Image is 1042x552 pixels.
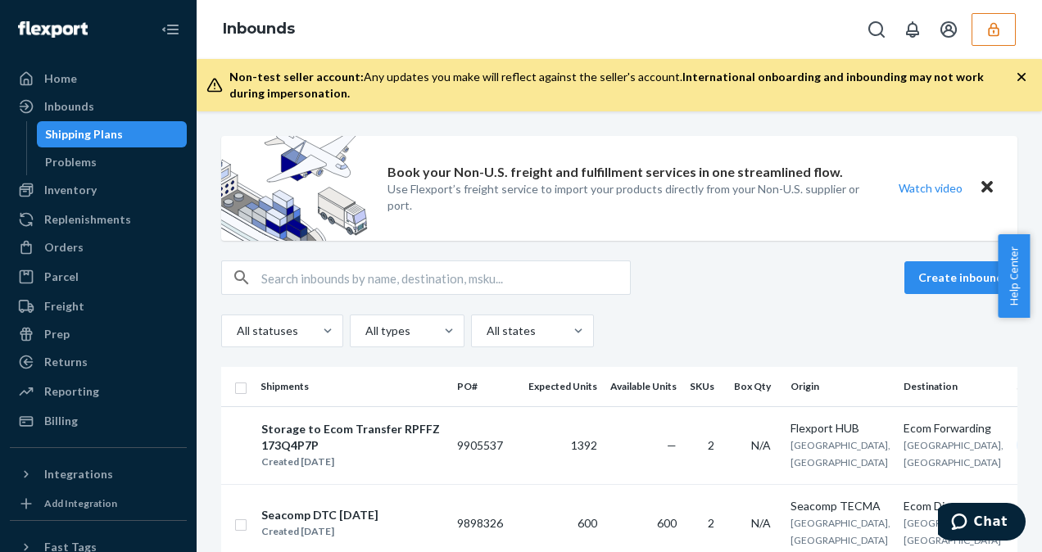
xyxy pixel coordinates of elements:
[976,176,998,200] button: Close
[45,126,123,143] div: Shipping Plans
[364,323,365,339] input: All types
[10,378,187,405] a: Reporting
[261,454,443,470] div: Created [DATE]
[10,293,187,319] a: Freight
[44,326,70,342] div: Prep
[10,206,187,233] a: Replenishments
[229,69,1016,102] div: Any updates you make will reflect against the seller's account.
[10,494,187,514] a: Add Integration
[44,496,117,510] div: Add Integration
[451,367,522,406] th: PO#
[10,264,187,290] a: Parcel
[261,421,443,454] div: Storage to Ecom Transfer RPFFZ173Q4P7P
[897,367,1010,406] th: Destination
[683,367,727,406] th: SKUs
[44,269,79,285] div: Parcel
[387,181,868,214] p: Use Flexport’s freight service to import your products directly from your Non-U.S. supplier or port.
[44,182,97,198] div: Inventory
[261,507,378,523] div: Seacomp DTC [DATE]
[254,367,451,406] th: Shipments
[791,498,890,514] div: Seacomp TECMA
[727,367,784,406] th: Box Qty
[235,323,237,339] input: All statuses
[10,93,187,120] a: Inbounds
[904,420,1003,437] div: Ecom Forwarding
[10,408,187,434] a: Billing
[451,406,522,484] td: 9905537
[229,70,364,84] span: Non-test seller account:
[44,413,78,429] div: Billing
[44,239,84,256] div: Orders
[223,20,295,38] a: Inbounds
[998,234,1030,318] button: Help Center
[938,503,1026,544] iframe: Opens a widget where you can chat to one of our agents
[784,367,897,406] th: Origin
[10,66,187,92] a: Home
[904,261,1017,294] button: Create inbound
[485,323,487,339] input: All states
[37,121,188,147] a: Shipping Plans
[578,516,597,530] span: 600
[10,349,187,375] a: Returns
[791,517,890,546] span: [GEOGRAPHIC_DATA], [GEOGRAPHIC_DATA]
[44,466,113,482] div: Integrations
[751,438,771,452] span: N/A
[10,461,187,487] button: Integrations
[44,211,131,228] div: Replenishments
[667,438,677,452] span: —
[522,367,604,406] th: Expected Units
[904,498,1003,514] div: Ecom Direct
[44,70,77,87] div: Home
[571,438,597,452] span: 1392
[791,439,890,468] span: [GEOGRAPHIC_DATA], [GEOGRAPHIC_DATA]
[708,516,714,530] span: 2
[10,321,187,347] a: Prep
[791,420,890,437] div: Flexport HUB
[18,21,88,38] img: Flexport logo
[904,439,1003,468] span: [GEOGRAPHIC_DATA], [GEOGRAPHIC_DATA]
[10,234,187,260] a: Orders
[261,261,630,294] input: Search inbounds by name, destination, msku...
[888,176,973,200] button: Watch video
[44,98,94,115] div: Inbounds
[657,516,677,530] span: 600
[604,367,683,406] th: Available Units
[44,354,88,370] div: Returns
[154,13,187,46] button: Close Navigation
[10,177,187,203] a: Inventory
[896,13,929,46] button: Open notifications
[44,383,99,400] div: Reporting
[45,154,97,170] div: Problems
[932,13,965,46] button: Open account menu
[708,438,714,452] span: 2
[261,523,378,540] div: Created [DATE]
[751,516,771,530] span: N/A
[210,6,308,53] ol: breadcrumbs
[37,149,188,175] a: Problems
[904,517,1003,546] span: [GEOGRAPHIC_DATA], [GEOGRAPHIC_DATA]
[387,163,843,182] p: Book your Non-U.S. freight and fulfillment services in one streamlined flow.
[44,298,84,314] div: Freight
[860,13,893,46] button: Open Search Box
